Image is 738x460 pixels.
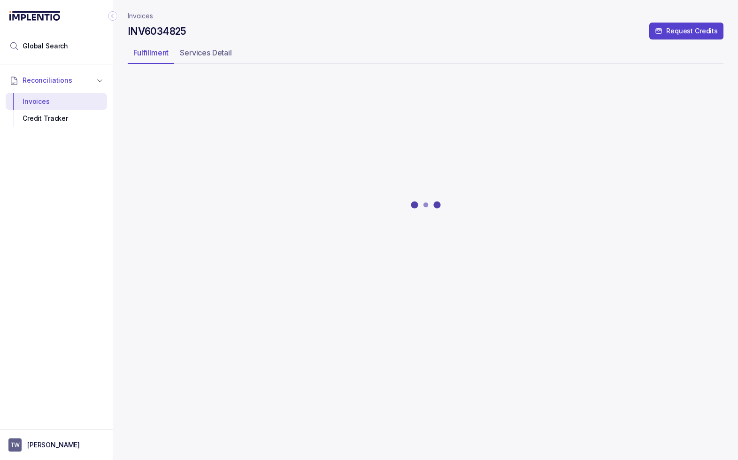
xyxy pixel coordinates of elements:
div: Credit Tracker [13,110,100,127]
ul: Tab Group [128,45,723,64]
span: Global Search [23,41,68,51]
h4: INV6034825 [128,25,186,38]
li: Tab Services Detail [174,45,238,64]
div: Collapse Icon [107,10,118,22]
button: User initials[PERSON_NAME] [8,438,104,452]
button: Request Credits [649,23,723,39]
p: [PERSON_NAME] [27,440,80,450]
span: Reconciliations [23,76,72,85]
li: Tab Fulfillment [128,45,174,64]
button: Reconciliations [6,70,107,91]
p: Fulfillment [133,47,169,58]
p: Request Credits [666,26,718,36]
nav: breadcrumb [128,11,153,21]
p: Services Detail [180,47,232,58]
a: Invoices [128,11,153,21]
div: Invoices [13,93,100,110]
div: Reconciliations [6,91,107,129]
span: User initials [8,438,22,452]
